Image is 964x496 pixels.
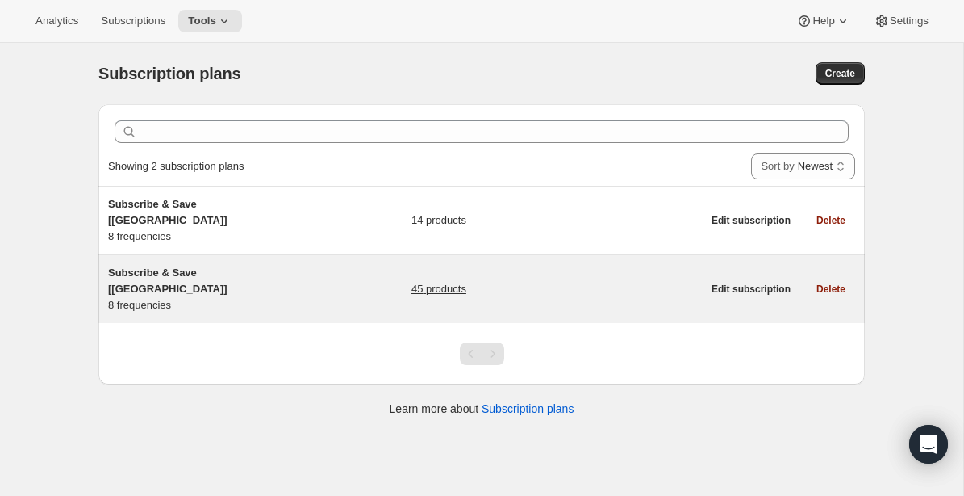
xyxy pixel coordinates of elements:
[108,198,227,226] span: Subscribe & Save [[GEOGRAPHIC_DATA]]
[411,212,466,229] a: 14 products
[98,65,240,82] span: Subscription plans
[26,10,88,32] button: Analytics
[816,283,845,296] span: Delete
[101,15,165,27] span: Subscriptions
[712,214,791,227] span: Edit subscription
[188,15,216,27] span: Tools
[787,10,860,32] button: Help
[108,196,310,245] div: 8 frequencies
[812,15,834,27] span: Help
[91,10,175,32] button: Subscriptions
[35,15,78,27] span: Analytics
[411,281,466,297] a: 45 products
[712,283,791,296] span: Edit subscription
[108,265,310,313] div: 8 frequencies
[390,401,574,417] p: Learn more about
[807,278,855,301] button: Delete
[460,343,504,365] nav: Pagination
[702,209,800,232] button: Edit subscription
[864,10,938,32] button: Settings
[807,209,855,232] button: Delete
[816,62,865,85] button: Create
[108,267,227,295] span: Subscribe & Save [[GEOGRAPHIC_DATA]]
[108,160,244,172] span: Showing 2 subscription plans
[890,15,929,27] span: Settings
[816,214,845,227] span: Delete
[178,10,242,32] button: Tools
[909,425,948,464] div: Open Intercom Messenger
[482,402,574,415] a: Subscription plans
[825,67,855,80] span: Create
[702,278,800,301] button: Edit subscription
